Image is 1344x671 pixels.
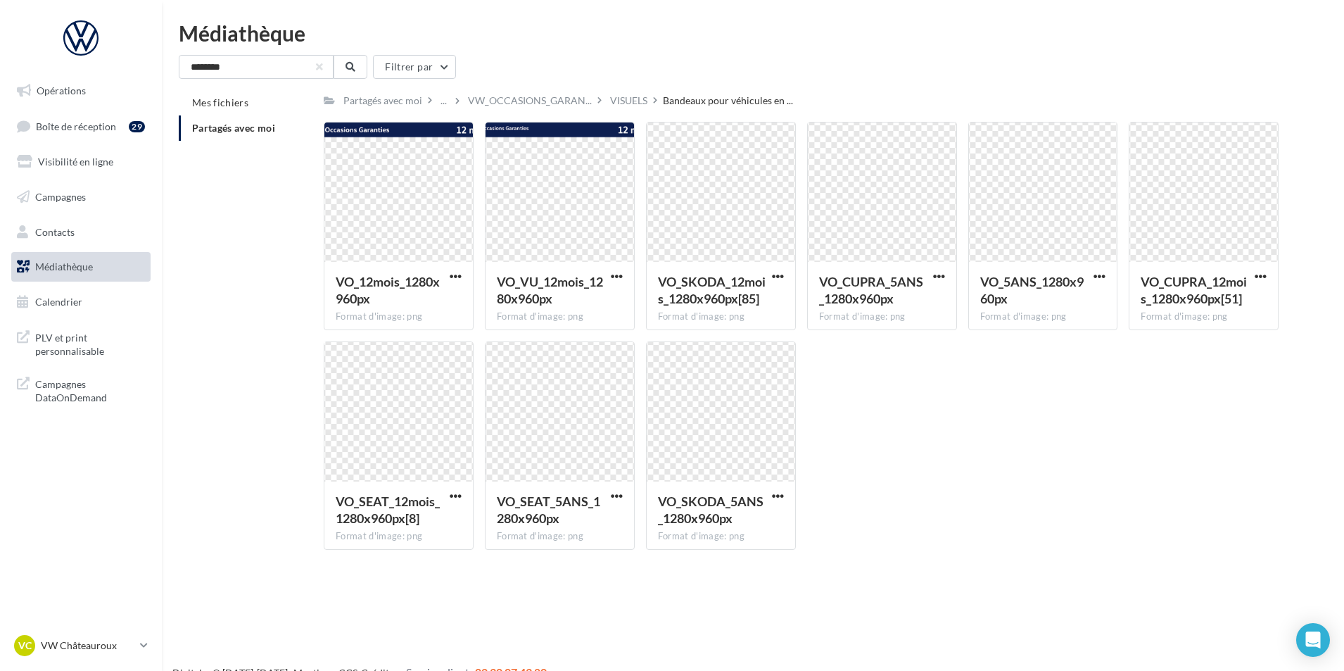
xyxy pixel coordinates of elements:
span: Campagnes DataOnDemand [35,375,145,405]
div: Médiathèque [179,23,1327,44]
div: Format d'image: png [980,311,1106,323]
div: Open Intercom Messenger [1296,623,1330,657]
div: Partagés avec moi [343,94,422,108]
a: Campagnes [8,182,153,212]
div: Format d'image: png [658,530,784,543]
span: Campagnes [35,191,86,203]
span: VO_5ANS_1280x960px [980,274,1084,306]
span: VO_SEAT_5ANS_1280x960px [497,494,600,526]
div: Format d'image: png [336,311,462,323]
span: Visibilité en ligne [38,156,113,168]
span: VO_12mois_1280x960px [336,274,440,306]
a: VC VW Châteauroux [11,632,151,659]
span: VO_SKODA_12mois_1280x960px[85] [658,274,766,306]
a: Campagnes DataOnDemand [8,369,153,410]
div: Format d'image: png [336,530,462,543]
button: Filtrer par [373,55,456,79]
span: VO_SKODA_5ANS_1280x960px [658,494,763,526]
span: VO_VU_12mois_1280x960px [497,274,603,306]
span: Calendrier [35,296,82,308]
span: VO_CUPRA_5ANS_1280x960px [819,274,923,306]
div: Format d'image: png [819,311,945,323]
div: ... [438,91,450,111]
span: VW_OCCASIONS_GARAN... [468,94,592,108]
div: Format d'image: png [1141,311,1267,323]
a: Contacts [8,218,153,247]
a: PLV et print personnalisable [8,322,153,364]
span: VC [18,639,32,653]
a: Opérations [8,76,153,106]
span: Opérations [37,84,86,96]
div: Format d'image: png [497,530,623,543]
a: Visibilité en ligne [8,147,153,177]
a: Calendrier [8,287,153,317]
span: Partagés avec moi [192,122,275,134]
span: VO_SEAT_12mois_1280x960px[8] [336,494,440,526]
span: PLV et print personnalisable [35,328,145,358]
span: Contacts [35,225,75,237]
span: Boîte de réception [36,120,116,132]
div: VISUELS [610,94,647,108]
div: 29 [129,121,145,132]
div: Format d'image: png [658,311,784,323]
span: VO_CUPRA_12mois_1280x960px[51] [1141,274,1247,306]
p: VW Châteauroux [41,639,134,653]
a: Médiathèque [8,252,153,282]
span: Mes fichiers [192,96,248,108]
a: Boîte de réception29 [8,111,153,142]
div: Format d'image: png [497,311,623,323]
span: Médiathèque [35,261,93,272]
span: Bandeaux pour véhicules en ... [663,94,793,108]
